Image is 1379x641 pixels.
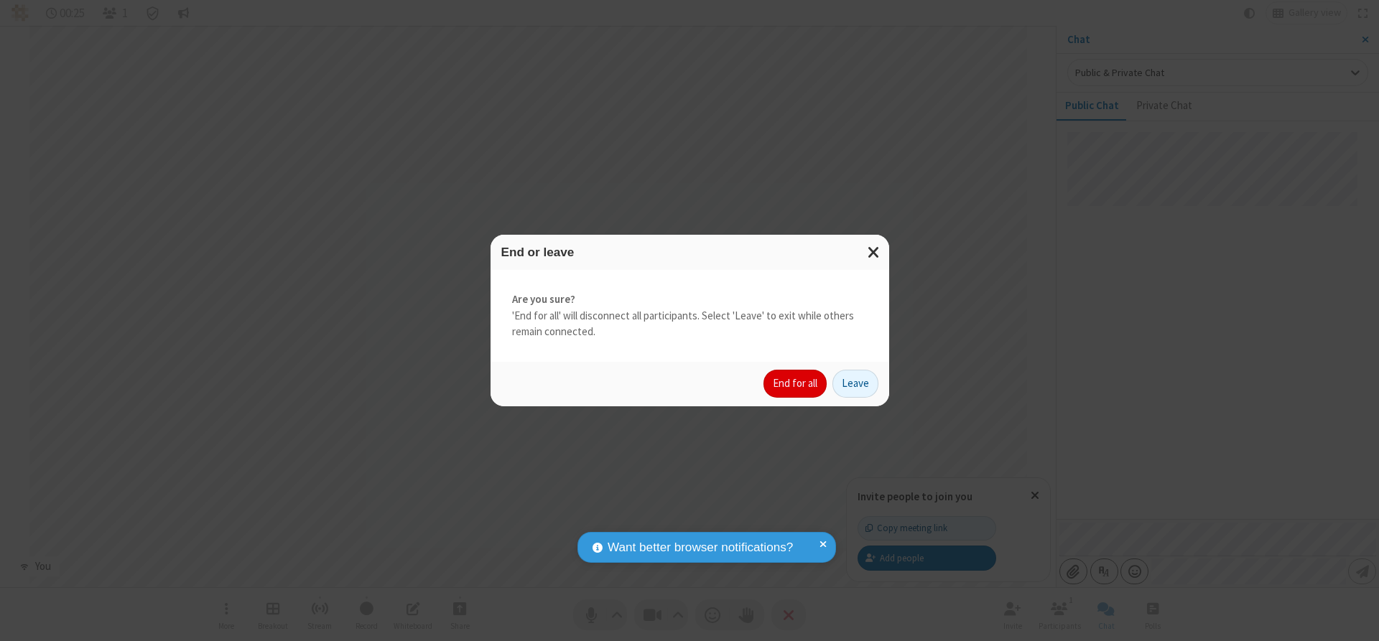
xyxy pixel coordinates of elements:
strong: Are you sure? [512,291,868,308]
span: Want better browser notifications? [608,538,793,557]
button: End for all [763,370,827,398]
button: Close modal [859,235,889,270]
div: 'End for all' will disconnect all participants. Select 'Leave' to exit while others remain connec... [491,270,889,362]
button: Leave [832,370,878,398]
h3: End or leave [501,245,878,259]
